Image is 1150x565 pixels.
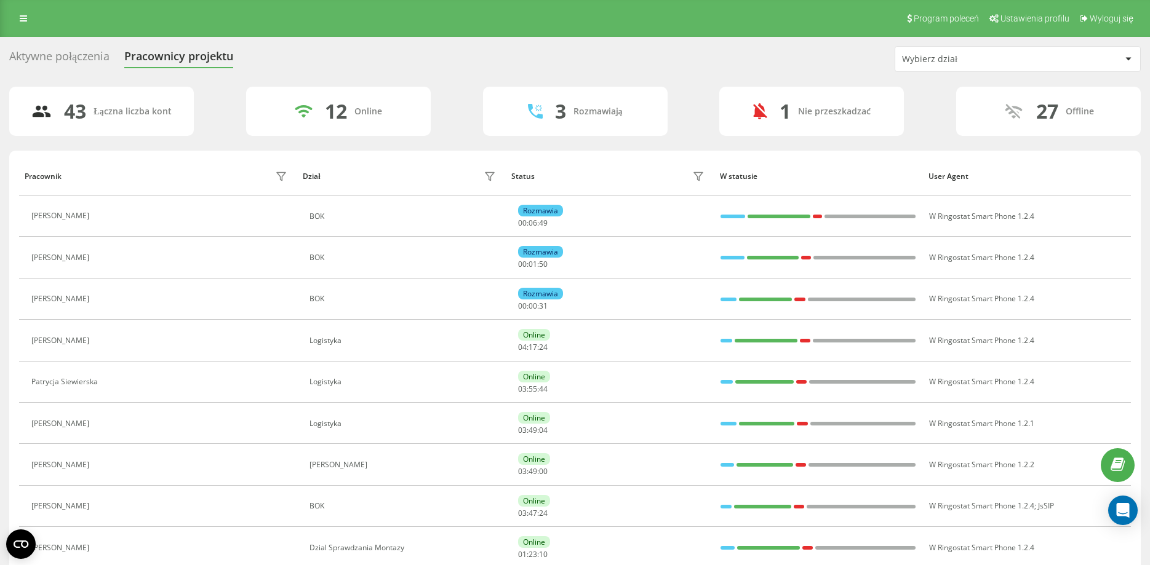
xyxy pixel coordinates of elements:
[529,466,537,476] span: 49
[309,377,499,386] div: Logistyka
[518,536,550,548] div: Online
[529,259,537,269] span: 01
[309,294,499,303] div: BOK
[518,219,548,227] div: : :
[518,301,527,311] span: 00
[94,106,171,117] div: Łączna liczba kont
[529,425,537,435] span: 49
[518,218,527,228] span: 00
[529,384,537,394] span: 55
[518,246,563,258] div: Rozmawia
[6,529,36,559] button: Open CMP widget
[539,259,548,269] span: 50
[518,371,550,382] div: Online
[518,508,527,518] span: 03
[518,385,548,393] div: : :
[539,218,548,228] span: 49
[555,100,566,123] div: 3
[529,301,537,311] span: 00
[929,252,1034,263] span: W Ringostat Smart Phone 1.2.4
[1000,14,1069,23] span: Ustawienia profilu
[124,50,233,69] div: Pracownicy projektu
[518,384,527,394] span: 03
[9,50,110,69] div: Aktywne połączenia
[1036,100,1058,123] div: 27
[529,508,537,518] span: 47
[31,377,101,386] div: Patrycja Siewierska
[929,211,1034,221] span: W Ringostat Smart Phone 1.2.4
[798,106,871,117] div: Nie przeszkadzać
[539,342,548,352] span: 24
[64,100,86,123] div: 43
[929,293,1034,304] span: W Ringostat Smart Phone 1.2.4
[518,342,527,352] span: 04
[780,100,791,123] div: 1
[518,549,527,559] span: 01
[518,495,550,507] div: Online
[518,467,548,476] div: : :
[309,253,499,262] div: BOK
[309,460,499,469] div: [PERSON_NAME]
[31,419,92,428] div: [PERSON_NAME]
[529,342,537,352] span: 17
[929,500,1034,511] span: W Ringostat Smart Phone 1.2.4
[309,543,499,552] div: Dzial Sprawdzania Montazy
[309,212,499,221] div: BOK
[518,425,527,435] span: 03
[720,172,917,181] div: W statusie
[31,294,92,303] div: [PERSON_NAME]
[518,260,548,269] div: : :
[518,509,548,518] div: : :
[31,543,92,552] div: [PERSON_NAME]
[518,205,563,216] div: Rozmawia
[929,376,1034,387] span: W Ringostat Smart Phone 1.2.4
[1090,14,1133,23] span: Wyloguj się
[31,211,92,220] div: [PERSON_NAME]
[914,14,979,23] span: Program poleceń
[529,549,537,559] span: 23
[31,336,92,345] div: [PERSON_NAME]
[539,508,548,518] span: 24
[518,550,548,559] div: : :
[929,335,1034,346] span: W Ringostat Smart Phone 1.2.4
[511,172,535,181] div: Status
[539,425,548,435] span: 04
[929,418,1034,429] span: W Ringostat Smart Phone 1.2.1
[518,302,548,310] div: : :
[539,466,548,476] span: 00
[518,259,527,269] span: 00
[303,172,320,181] div: Dział
[928,172,1125,181] div: User Agent
[309,419,499,428] div: Logistyka
[902,54,1049,65] div: Wybierz dział
[309,336,499,345] div: Logistyka
[354,106,382,117] div: Online
[539,301,548,311] span: 31
[518,426,548,435] div: : :
[31,460,92,469] div: [PERSON_NAME]
[518,453,550,465] div: Online
[31,502,92,510] div: [PERSON_NAME]
[325,100,347,123] div: 12
[573,106,623,117] div: Rozmawiają
[518,288,563,299] div: Rozmawia
[929,459,1034,470] span: W Ringostat Smart Phone 1.2.2
[518,329,550,341] div: Online
[529,218,537,228] span: 06
[1108,496,1138,525] div: Open Intercom Messenger
[539,549,548,559] span: 10
[31,253,92,262] div: [PERSON_NAME]
[929,542,1034,553] span: W Ringostat Smart Phone 1.2.4
[309,502,499,510] div: BOK
[1038,500,1054,511] span: JsSIP
[25,172,62,181] div: Pracownik
[518,343,548,352] div: : :
[518,466,527,476] span: 03
[1066,106,1094,117] div: Offline
[539,384,548,394] span: 44
[518,412,550,424] div: Online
